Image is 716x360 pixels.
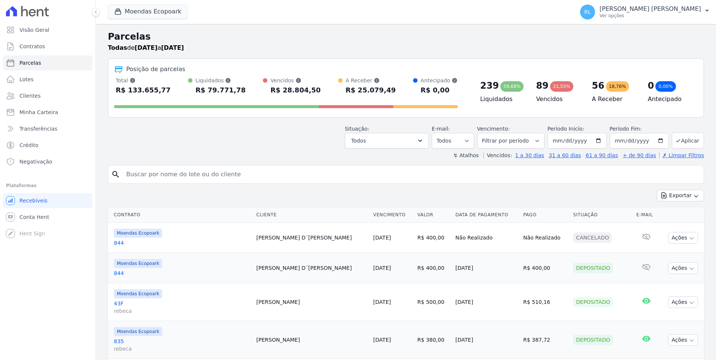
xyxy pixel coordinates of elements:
td: R$ 400,00 [415,253,452,283]
a: [DATE] [373,299,391,305]
td: R$ 380,00 [415,321,452,359]
a: 844 [114,269,251,277]
a: Contratos [3,39,92,54]
a: [DATE] [373,337,391,343]
a: 31 a 60 dias [549,152,581,158]
div: R$ 25.079,49 [346,84,396,96]
div: 18,76% [606,81,629,92]
div: 239 [480,80,499,92]
button: Ações [668,262,698,274]
th: Valor [415,207,452,223]
td: R$ 510,16 [520,283,570,321]
h4: Liquidados [480,95,524,104]
label: Vencidos: [483,152,512,158]
span: Moendas Ecopoark [114,229,162,238]
span: Visão Geral [19,26,49,34]
div: Plataformas [6,181,89,190]
h4: Vencidos [536,95,580,104]
span: Negativação [19,158,52,165]
label: ↯ Atalhos [453,152,479,158]
th: E-mail [633,207,659,223]
div: 0,00% [655,81,676,92]
div: Depositado [573,335,613,345]
div: 56 [592,80,604,92]
div: 21,55% [550,81,573,92]
div: Liquidados [195,77,246,84]
td: [PERSON_NAME] [254,283,370,321]
td: [DATE] [452,321,520,359]
a: ✗ Limpar Filtros [659,152,704,158]
td: R$ 400,00 [520,253,570,283]
label: Situação: [345,126,369,132]
p: de a [108,43,184,52]
td: [PERSON_NAME] [254,321,370,359]
h4: Antecipado [648,95,692,104]
span: Parcelas [19,59,41,67]
a: Clientes [3,88,92,103]
label: Período Inicío: [547,126,584,132]
div: R$ 0,00 [421,84,458,96]
a: Visão Geral [3,22,92,37]
span: Moendas Ecopoark [114,259,162,268]
div: Antecipado [421,77,458,84]
td: [PERSON_NAME] D´[PERSON_NAME] [254,253,370,283]
span: Recebíveis [19,197,48,204]
td: [DATE] [452,283,520,321]
a: Conta Hent [3,210,92,225]
span: Clientes [19,92,40,100]
span: Lotes [19,76,34,83]
th: Vencimento [370,207,415,223]
td: Não Realizado [452,223,520,253]
td: R$ 500,00 [415,283,452,321]
div: R$ 28.804,50 [270,84,321,96]
div: Depositado [573,263,613,273]
span: Moendas Ecopoark [114,289,162,298]
a: [DATE] [373,265,391,271]
span: Minha Carteira [19,109,58,116]
strong: [DATE] [135,44,158,51]
th: Contrato [108,207,254,223]
button: Todos [345,133,429,149]
td: [PERSON_NAME] D´[PERSON_NAME] [254,223,370,253]
a: + de 90 dias [623,152,656,158]
div: 89 [536,80,548,92]
a: [DATE] [373,235,391,241]
a: Recebíveis [3,193,92,208]
div: Vencidos [270,77,321,84]
a: 1 a 30 dias [515,152,544,158]
strong: Todas [108,44,127,51]
a: Negativação [3,154,92,169]
h4: A Receber [592,95,636,104]
button: Ações [668,334,698,346]
th: Situação [570,207,633,223]
strong: [DATE] [161,44,184,51]
a: Lotes [3,72,92,87]
th: Data de Pagamento [452,207,520,223]
div: Cancelado [573,232,612,243]
span: Moendas Ecopoark [114,327,162,336]
a: Transferências [3,121,92,136]
a: 61 a 90 dias [586,152,618,158]
p: [PERSON_NAME] [PERSON_NAME] [600,5,701,13]
span: Contratos [19,43,45,50]
span: Todos [351,136,366,145]
button: Moendas Ecopoark [108,4,188,19]
div: R$ 79.771,78 [195,84,246,96]
button: Ações [668,232,698,244]
th: Pago [520,207,570,223]
th: Cliente [254,207,370,223]
button: Exportar [657,190,704,201]
div: R$ 133.655,77 [116,84,171,96]
a: Parcelas [3,55,92,70]
div: 0 [648,80,654,92]
button: Ações [668,296,698,308]
a: 43Frebeca [114,300,251,315]
div: 59,68% [500,81,524,92]
h2: Parcelas [108,30,704,43]
button: RL [PERSON_NAME] [PERSON_NAME] Ver opções [574,1,716,22]
div: Total [116,77,171,84]
td: Não Realizado [520,223,570,253]
span: rebeca [114,345,251,353]
div: Posição de parcelas [126,65,185,74]
a: 844 [114,239,251,247]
